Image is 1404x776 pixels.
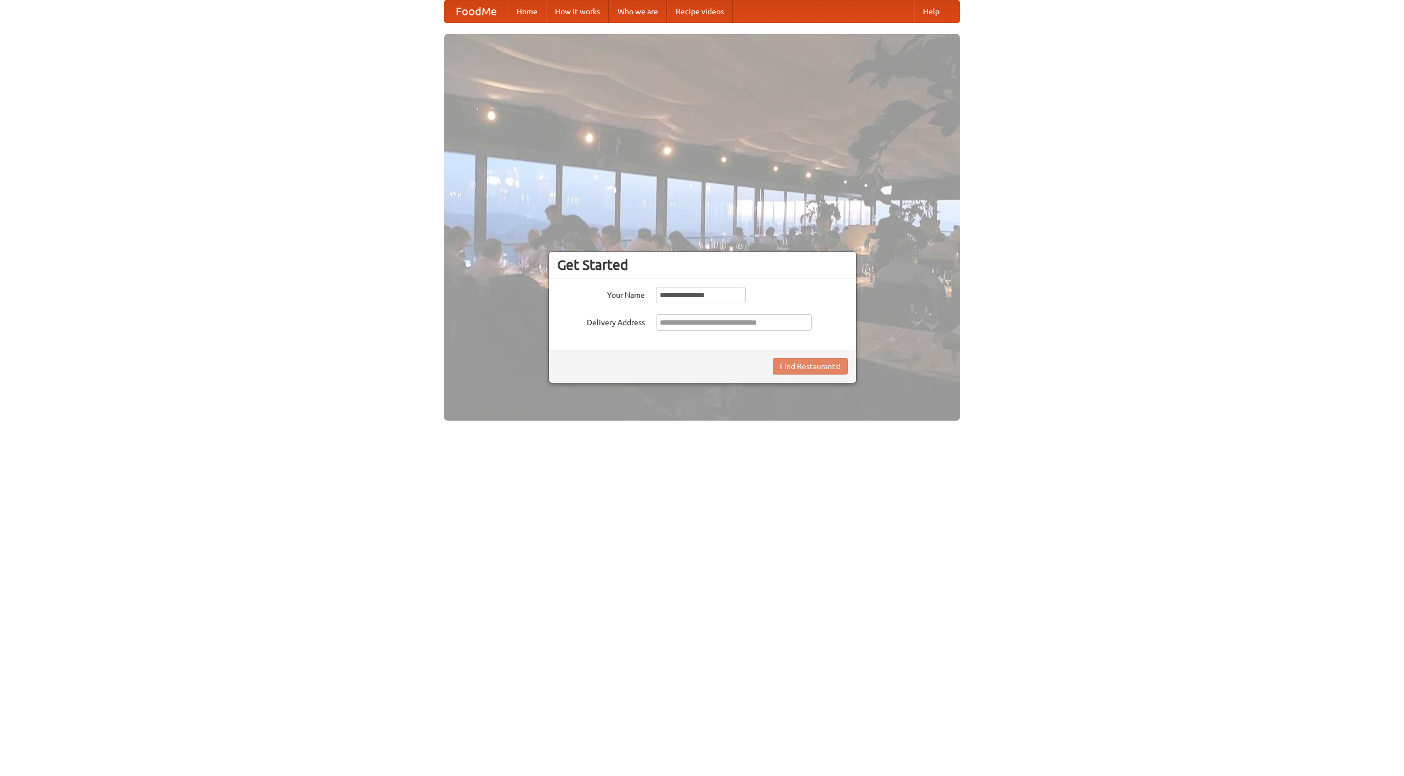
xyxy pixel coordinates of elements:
label: Your Name [557,287,645,301]
a: FoodMe [445,1,508,22]
a: How it works [546,1,609,22]
a: Who we are [609,1,667,22]
button: Find Restaurants! [773,358,848,375]
a: Help [914,1,948,22]
a: Home [508,1,546,22]
a: Recipe videos [667,1,733,22]
label: Delivery Address [557,314,645,328]
h3: Get Started [557,257,848,273]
